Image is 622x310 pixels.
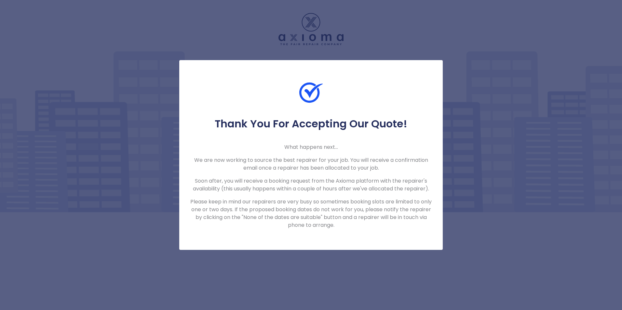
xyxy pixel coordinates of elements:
[190,117,432,130] h5: Thank You For Accepting Our Quote!
[190,156,432,172] p: We are now working to source the best repairer for your job. You will receive a confirmation emai...
[190,198,432,229] p: Please keep in mind our repairers are very busy so sometimes booking slots are limited to only on...
[190,143,432,151] p: What happens next...
[299,81,323,104] img: Check
[190,177,432,193] p: Soon after, you will receive a booking request from the Axioma platform with the repairer's avail...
